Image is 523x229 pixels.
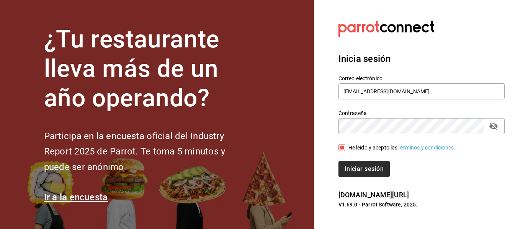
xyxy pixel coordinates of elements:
[397,145,455,151] a: Términos y condiciones.
[338,76,505,81] label: Correo electrónico
[338,83,505,99] input: Ingresa tu correo electrónico
[338,110,505,116] label: Contraseña
[44,192,108,203] a: Ir a la encuesta
[348,144,456,152] div: He leído y acepto los
[338,161,390,177] button: Iniciar sesión
[44,128,251,175] h2: Participa en la encuesta oficial del Industry Report 2025 de Parrot. Te toma 5 minutos y puede se...
[338,201,505,208] p: V1.69.0 - Parrot Software, 2025.
[338,191,409,199] a: [DOMAIN_NAME][URL]
[44,25,251,113] h1: ¿Tu restaurante lleva más de un año operando?
[338,52,505,66] h3: Inicia sesión
[487,120,500,133] button: passwordField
